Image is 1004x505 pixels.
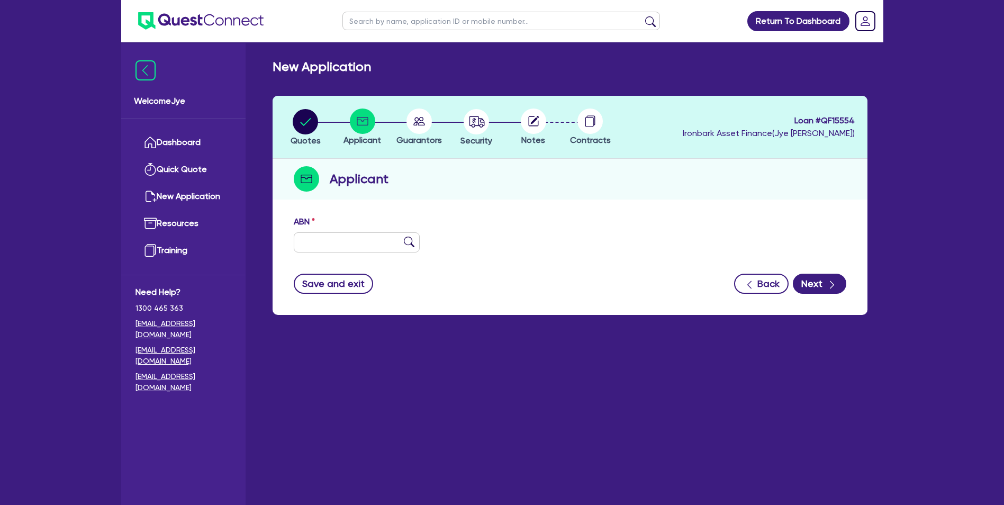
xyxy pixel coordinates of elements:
[330,169,388,188] h2: Applicant
[134,95,233,107] span: Welcome Jye
[135,210,231,237] a: Resources
[342,12,660,30] input: Search by name, application ID or mobile number...
[144,244,157,257] img: training
[135,129,231,156] a: Dashboard
[404,237,414,247] img: abn-lookup icon
[135,156,231,183] a: Quick Quote
[396,135,442,145] span: Guarantors
[135,237,231,264] a: Training
[273,59,371,75] h2: New Application
[135,60,156,80] img: icon-menu-close
[138,12,264,30] img: quest-connect-logo-blue
[570,135,611,145] span: Contracts
[683,114,855,127] span: Loan # QF15554
[135,286,231,299] span: Need Help?
[290,109,321,148] button: Quotes
[852,7,879,35] a: Dropdown toggle
[343,135,381,145] span: Applicant
[460,136,492,146] span: Security
[683,128,855,138] span: Ironbark Asset Finance ( Jye [PERSON_NAME] )
[135,318,231,340] a: [EMAIL_ADDRESS][DOMAIN_NAME]
[734,274,789,294] button: Back
[793,274,846,294] button: Next
[460,109,493,148] button: Security
[135,303,231,314] span: 1300 465 363
[144,190,157,203] img: new-application
[294,166,319,192] img: step-icon
[521,135,545,145] span: Notes
[294,215,315,228] label: ABN
[135,183,231,210] a: New Application
[135,345,231,367] a: [EMAIL_ADDRESS][DOMAIN_NAME]
[144,217,157,230] img: resources
[747,11,849,31] a: Return To Dashboard
[144,163,157,176] img: quick-quote
[291,136,321,146] span: Quotes
[294,274,374,294] button: Save and exit
[135,371,231,393] a: [EMAIL_ADDRESS][DOMAIN_NAME]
